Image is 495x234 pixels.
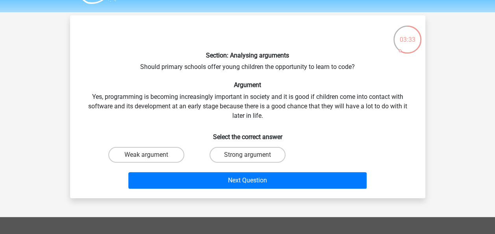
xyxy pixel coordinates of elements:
[73,22,422,192] div: Should primary schools offer young children the opportunity to learn to code? Yes, programming is...
[128,172,367,189] button: Next Question
[83,81,413,89] h6: Argument
[108,147,184,163] label: Weak argument
[83,127,413,141] h6: Select the correct answer
[83,52,413,59] h6: Section: Analysing arguments
[393,25,422,45] div: 03:33
[209,147,286,163] label: Strong argument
